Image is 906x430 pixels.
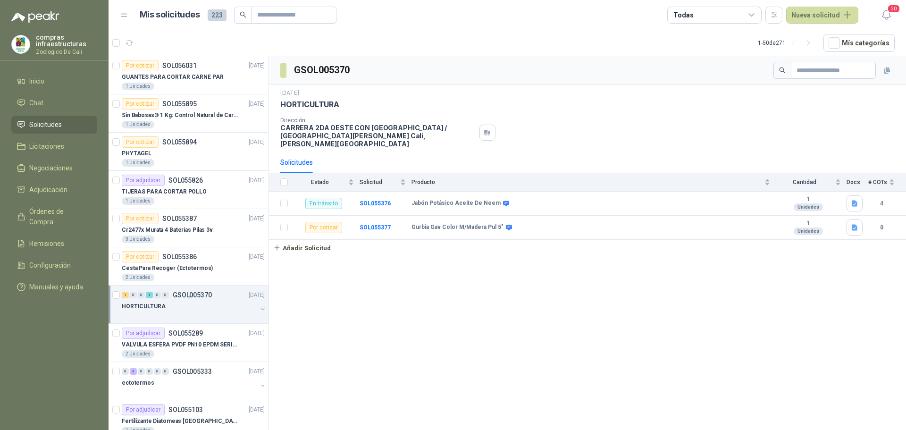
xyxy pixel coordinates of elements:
[29,141,64,152] span: Licitaciones
[305,222,342,233] div: Por cotizar
[122,111,239,120] p: Sin Babosas® 1 Kg: Control Natural de Caracoles y Babosas
[154,292,161,298] div: 0
[249,61,265,70] p: [DATE]
[12,35,30,53] img: Company Logo
[122,159,154,167] div: 1 Unidades
[162,368,169,375] div: 0
[122,236,154,243] div: 3 Unidades
[162,253,197,260] p: SOL055386
[146,368,153,375] div: 0
[122,197,154,205] div: 1 Unidades
[11,72,97,90] a: Inicio
[411,173,776,192] th: Producto
[122,149,151,158] p: PHYTAGEL
[11,116,97,134] a: Solicitudes
[146,292,153,298] div: 1
[109,171,268,209] a: Por adjudicarSOL055826[DATE] TIJERAS PARA CORTAR POLLO1 Unidades
[122,83,154,90] div: 1 Unidades
[294,173,360,192] th: Estado
[122,73,224,82] p: GUANTES PARA CORTAR CARNE PAR
[122,340,239,349] p: VALVULA ESFERA PVDF PN10 EPDM SERIE EX D 25MM CEPEX64926TREME
[29,238,64,249] span: Remisiones
[786,7,858,24] button: Nueva solicitud
[11,256,97,274] a: Configuración
[162,215,197,222] p: SOL055387
[249,367,265,376] p: [DATE]
[122,175,165,186] div: Por adjudicar
[122,292,129,298] div: 1
[122,136,159,148] div: Por cotizar
[249,100,265,109] p: [DATE]
[29,119,62,130] span: Solicitudes
[122,302,166,311] p: HORTICULTURA
[140,8,200,22] h1: Mis solicitudes
[360,224,391,231] a: SOL055377
[11,159,97,177] a: Negociaciones
[162,139,197,145] p: SOL055894
[411,200,501,207] b: Jabón Potásico Aceite De Neem
[162,101,197,107] p: SOL055895
[11,11,59,23] img: Logo peakr
[776,196,841,203] b: 1
[779,67,786,74] span: search
[130,368,137,375] div: 3
[162,62,197,69] p: SOL056031
[122,366,267,396] a: 0 3 0 0 0 0 GSOL005333[DATE] ectotermos
[36,34,97,47] p: compras infraestructuras
[11,181,97,199] a: Adjudicación
[269,240,335,256] button: Añadir Solicitud
[280,117,476,124] p: Dirección
[173,368,212,375] p: GSOL005333
[887,4,900,13] span: 20
[122,404,165,415] div: Por adjudicar
[868,179,887,185] span: # COTs
[249,253,265,261] p: [DATE]
[411,179,763,185] span: Producto
[758,35,816,51] div: 1 - 50 de 271
[122,60,159,71] div: Por cotizar
[168,330,203,337] p: SOL055289
[122,379,154,388] p: ectotermos
[29,76,44,86] span: Inicio
[36,49,97,55] p: Zoologico De Cali
[868,199,895,208] b: 4
[776,220,841,228] b: 1
[109,133,268,171] a: Por cotizarSOL055894[DATE] PHYTAGEL1 Unidades
[29,185,67,195] span: Adjudicación
[280,124,476,148] p: CARRERA 2DA OESTE CON [GEOGRAPHIC_DATA] / [GEOGRAPHIC_DATA][PERSON_NAME] Cali , [PERSON_NAME][GEO...
[823,34,895,52] button: Mís categorías
[305,198,342,209] div: En tránsito
[29,163,73,173] span: Negociaciones
[130,292,137,298] div: 0
[776,179,833,185] span: Cantidad
[776,173,847,192] th: Cantidad
[29,98,43,108] span: Chat
[109,324,268,362] a: Por adjudicarSOL055289[DATE] VALVULA ESFERA PVDF PN10 EPDM SERIE EX D 25MM CEPEX64926TREME2 Unidades
[360,200,391,207] a: SOL055376
[109,209,268,247] a: Por cotizarSOL055387[DATE] Cr2477x Murata 4 Baterias Pilas 3v3 Unidades
[154,368,161,375] div: 0
[294,179,346,185] span: Estado
[11,94,97,112] a: Chat
[280,157,313,168] div: Solicitudes
[280,100,339,110] p: HORTICULTURA
[11,202,97,231] a: Órdenes de Compra
[138,292,145,298] div: 0
[249,291,265,300] p: [DATE]
[411,224,503,231] b: Gurbia Gav Color M/Madera Pul 5"
[11,137,97,155] a: Licitaciones
[29,206,88,227] span: Órdenes de Compra
[122,121,154,128] div: 1 Unidades
[794,228,823,235] div: Unidades
[360,173,411,192] th: Solicitud
[794,203,823,211] div: Unidades
[847,173,868,192] th: Docs
[360,179,398,185] span: Solicitud
[249,214,265,223] p: [DATE]
[673,10,693,20] div: Todas
[168,177,203,184] p: SOL055826
[294,63,351,77] h3: GSOL005370
[868,223,895,232] b: 0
